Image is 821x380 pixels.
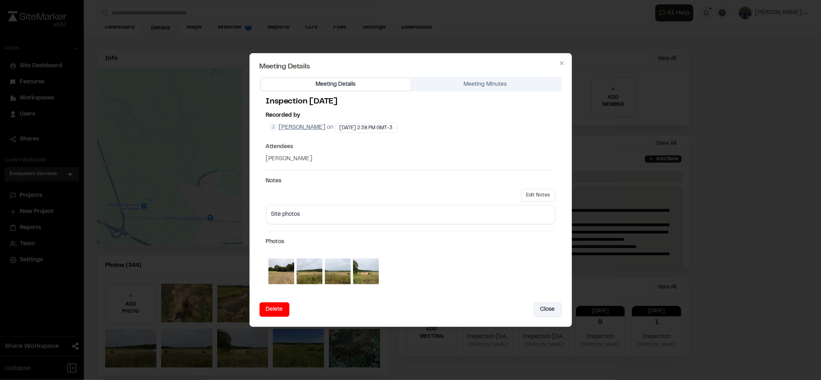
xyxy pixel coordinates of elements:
[266,142,555,151] h3: Attendees
[268,258,294,284] img: file
[266,177,555,186] h3: Notes
[266,155,555,163] p: [PERSON_NAME]
[271,210,550,219] div: Site photos
[279,123,326,133] span: [PERSON_NAME]
[534,302,562,317] button: Close
[261,78,411,91] button: Meeting Details
[327,123,334,133] span: on
[335,123,397,133] div: [DATE] 2:38 PM GMT-3
[266,237,555,246] h3: Photos
[260,302,289,317] button: Delete
[269,123,277,131] span: J
[521,189,555,202] button: Edit Notes
[411,78,560,91] button: Meeting Minutes
[325,258,351,284] img: file
[266,111,555,120] span: Recorded by
[353,258,379,284] img: file
[260,63,562,70] h2: Meeting Details
[297,258,322,284] img: file
[266,96,555,108] h2: Inspection [DATE]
